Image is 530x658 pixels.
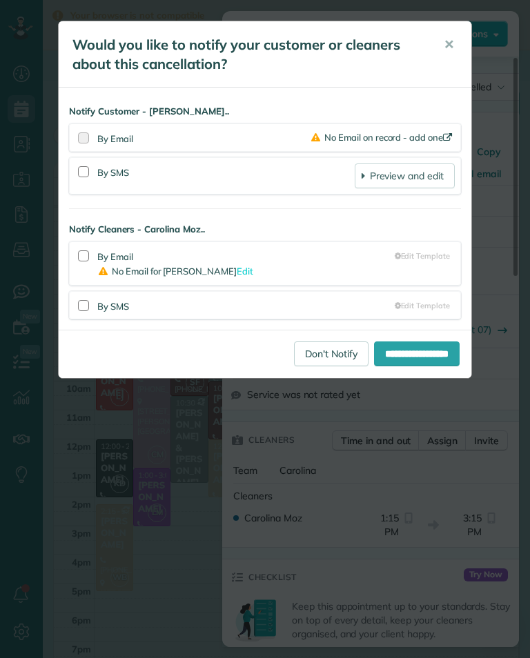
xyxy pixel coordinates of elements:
[444,37,454,52] span: ✕
[72,35,424,74] h5: Would you like to notify your customer or cleaners about this cancellation?
[97,263,395,279] div: No Email for [PERSON_NAME]
[97,248,395,279] div: By Email
[237,266,253,277] a: Edit
[69,223,461,236] strong: Notify Cleaners - Carolina Moz..
[97,163,355,188] div: By SMS
[355,163,455,188] a: Preview and edit
[294,341,369,366] a: Don't Notify
[97,297,395,313] div: By SMS
[97,132,311,146] div: By Email
[395,250,450,261] a: Edit Template
[69,105,461,118] strong: Notify Customer - [PERSON_NAME]..
[395,300,450,311] a: Edit Template
[311,132,455,143] a: No Email on record - add one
